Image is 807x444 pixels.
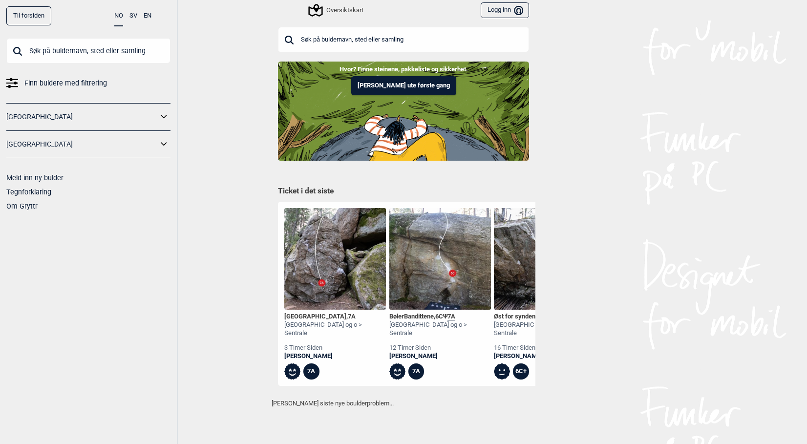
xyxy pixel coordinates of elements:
div: [GEOGRAPHIC_DATA] og o > Sentrale [284,321,386,338]
a: [PERSON_NAME] [284,352,386,360]
a: Finn buldere med filtrering [6,76,170,90]
button: SV [129,6,137,25]
div: 3 timer siden [284,344,386,352]
div: 16 timer siden [494,344,595,352]
div: [GEOGRAPHIC_DATA] og o > Sentrale [494,321,595,338]
div: [GEOGRAPHIC_DATA] og o > Sentrale [389,321,491,338]
div: Øst for synden , Ψ [494,313,595,321]
p: Hvor? Finne steinene, pakkeliste og sikkerhet. [7,64,800,74]
span: 7A [348,313,356,320]
img: Islas Canarias 200413 [284,208,386,310]
input: Søk på buldernavn, sted eller samling [278,27,529,52]
a: [GEOGRAPHIC_DATA] [6,110,158,124]
span: 7A [447,313,455,320]
span: Finn buldere med filtrering [24,76,107,90]
button: NO [114,6,123,26]
a: Til forsiden [6,6,51,25]
a: [PERSON_NAME] [494,352,595,360]
a: Meld inn ny bulder [6,174,64,182]
h1: Ticket i det siste [278,186,529,197]
a: [GEOGRAPHIC_DATA] [6,137,158,151]
img: Boler Bandittene 200324 [389,208,491,310]
a: Om Gryttr [6,202,38,210]
input: Søk på buldernavn, sted eller samling [6,38,170,63]
div: 7A [303,363,319,380]
div: 7A [408,363,425,380]
button: Logg inn [481,2,529,19]
div: BølerBandittene , Ψ [389,313,491,321]
p: [PERSON_NAME] siste nye boulderproblem... [272,399,535,408]
span: 6C [435,313,443,320]
a: Tegnforklaring [6,188,51,196]
img: Ost for synden 200329 [494,208,595,310]
div: [GEOGRAPHIC_DATA] , [284,313,386,321]
img: Indoor to outdoor [278,62,529,160]
div: 6C+ [513,363,529,380]
div: Oversiktskart [310,4,363,16]
a: [PERSON_NAME] [389,352,491,360]
button: [PERSON_NAME] ute første gang [351,76,456,95]
button: EN [144,6,151,25]
div: 12 timer siden [389,344,491,352]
